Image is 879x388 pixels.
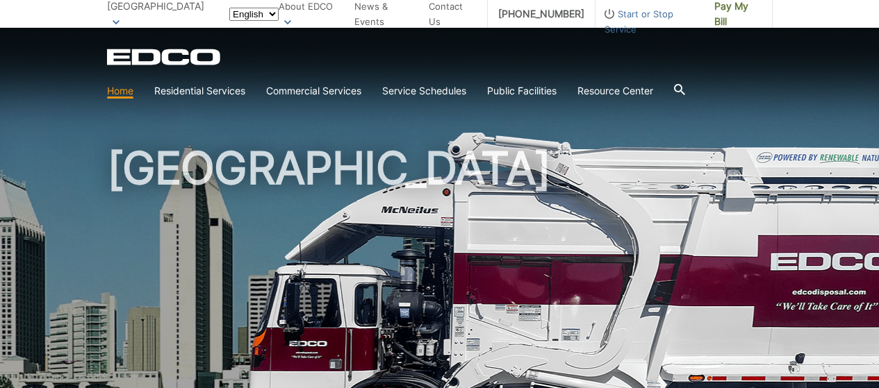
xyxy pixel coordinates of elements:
a: Residential Services [154,83,245,99]
a: Resource Center [577,83,653,99]
a: Public Facilities [487,83,557,99]
a: Home [107,83,133,99]
a: Service Schedules [382,83,466,99]
a: Commercial Services [266,83,361,99]
select: Select a language [229,8,279,21]
a: EDCD logo. Return to the homepage. [107,49,222,65]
